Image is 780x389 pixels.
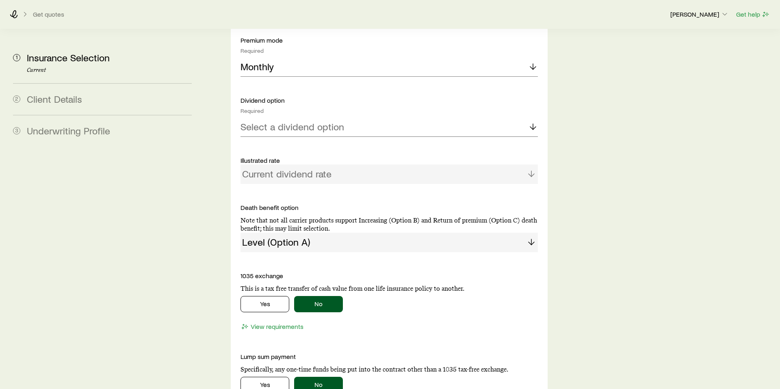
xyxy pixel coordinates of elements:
p: Note that not all carrier products support Increasing (Option B) and Return of premium (Option C)... [240,216,538,233]
button: [PERSON_NAME] [670,10,729,19]
button: No [294,296,343,312]
p: Lump sum payment [240,352,538,361]
span: 2 [13,95,20,103]
span: 1 [13,54,20,61]
div: Required [240,48,538,54]
p: This is a tax free transfer of cash value from one life insurance policy to another. [240,285,538,293]
span: Underwriting Profile [27,125,110,136]
span: 3 [13,127,20,134]
p: Monthly [240,61,274,72]
button: Get help [736,10,770,19]
p: Select a dividend option [240,121,344,132]
p: Illustrated rate [240,156,538,164]
button: Yes [240,296,289,312]
p: 1035 exchange [240,272,538,280]
button: View requirements [240,322,304,331]
span: Insurance Selection [27,52,110,63]
div: Required [240,108,538,114]
button: Get quotes [32,11,65,18]
p: Death benefit option [240,203,538,212]
p: [PERSON_NAME] [670,10,729,18]
p: Premium mode [240,36,538,44]
p: Dividend option [240,96,538,104]
p: Current [27,67,192,73]
span: Client Details [27,93,82,105]
p: Specifically, any one-time funds being put into the contract other than a 1035 tax-free exchange. [240,365,538,374]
